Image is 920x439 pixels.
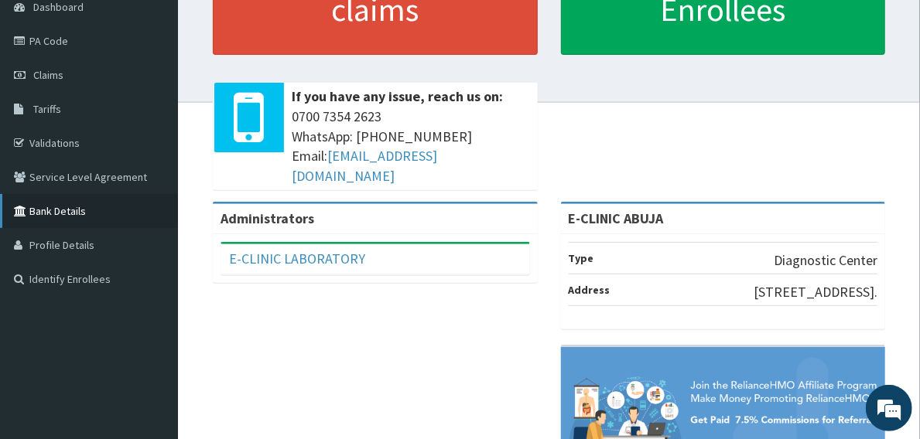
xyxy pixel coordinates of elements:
b: Type [569,251,594,265]
b: Address [569,283,610,297]
p: [STREET_ADDRESS]. [754,282,877,302]
b: If you have any issue, reach us on: [292,87,503,105]
a: E-CLINIC LABORATORY [229,250,365,267]
b: Administrators [221,209,314,227]
span: 0700 7354 2623 WhatsApp: [PHONE_NUMBER] Email: [292,107,530,186]
a: [EMAIL_ADDRESS][DOMAIN_NAME] [292,147,437,185]
span: Claims [33,68,63,82]
span: Tariffs [33,102,61,116]
p: Diagnostic Center [774,250,877,271]
strong: E-CLINIC ABUJA [569,209,664,227]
